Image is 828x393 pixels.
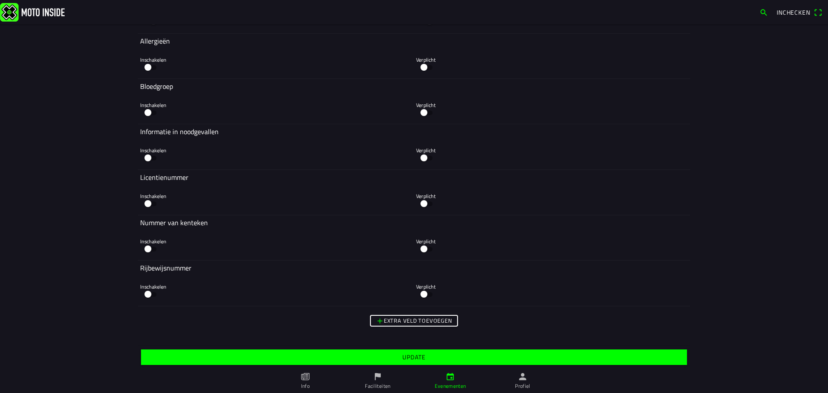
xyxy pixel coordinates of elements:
a: search [755,5,772,19]
a: Incheckenqr scanner [772,5,826,19]
ion-label: Verplicht [416,237,620,245]
ion-label: Profiel [515,382,530,390]
ion-icon: calendar [445,372,455,381]
ion-col: Allergieën [138,34,690,48]
ion-col: Informatie in noodgevallen [138,124,690,139]
ion-label: Verplicht [416,192,620,200]
ion-col: Nummer van kenteken [138,215,690,230]
ion-col: Licentienummer [138,170,690,185]
ion-label: Info [301,382,310,390]
ion-label: Evenementen [435,382,466,390]
ion-label: Verplicht [416,56,620,63]
ion-label: Verplicht [416,283,620,290]
ion-label: Inschakelen [140,283,344,290]
ion-icon: person [518,372,527,381]
ion-label: Inschakelen [140,101,344,109]
ion-label: Inschakelen [140,56,344,63]
ion-col: Rijbewijsnummer [138,261,690,275]
ion-label: Verplicht [416,146,620,154]
ion-icon: paper [301,372,310,381]
ion-button: Extra veld toevoegen [370,315,458,327]
ion-text: Update [402,354,425,360]
ion-col: Bloedgroep [138,79,690,94]
span: Inchecken [777,8,810,17]
ion-label: Inschakelen [140,192,344,200]
ion-label: Faciliteiten [365,382,390,390]
ion-label: Inschakelen [140,146,344,154]
ion-icon: flag [373,372,383,381]
ion-label: Inschakelen [140,237,344,245]
ion-label: Verplicht [416,101,620,109]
